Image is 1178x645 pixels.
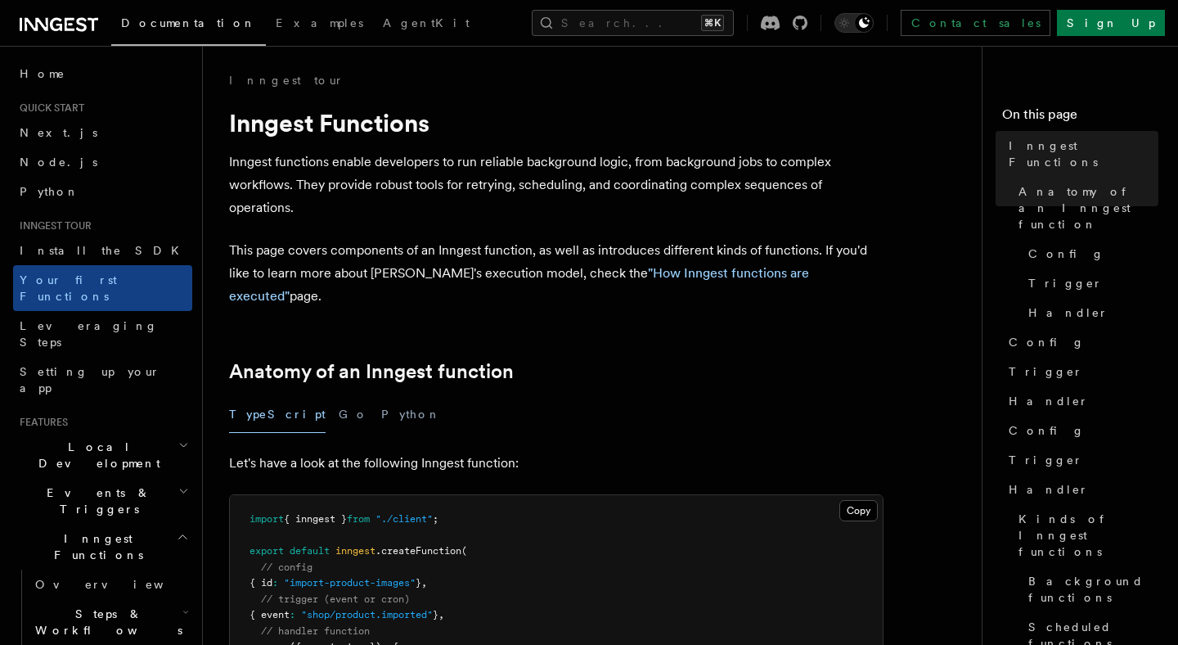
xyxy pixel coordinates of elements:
[1002,105,1158,131] h4: On this page
[1012,177,1158,239] a: Anatomy of an Inngest function
[229,360,514,383] a: Anatomy of an Inngest function
[290,545,330,557] span: default
[1009,452,1083,468] span: Trigger
[266,5,373,44] a: Examples
[229,396,326,433] button: TypeScript
[834,13,874,33] button: Toggle dark mode
[1028,246,1104,262] span: Config
[284,577,416,589] span: "import-product-images"
[701,15,724,31] kbd: ⌘K
[461,545,467,557] span: (
[383,16,470,29] span: AgentKit
[13,357,192,403] a: Setting up your app
[13,439,178,471] span: Local Development
[13,59,192,88] a: Home
[433,609,438,620] span: }
[111,5,266,46] a: Documentation
[1002,386,1158,416] a: Handler
[1002,475,1158,504] a: Handler
[1022,268,1158,298] a: Trigger
[421,577,427,589] span: ,
[1028,304,1108,321] span: Handler
[1012,504,1158,566] a: Kinds of Inngest functions
[250,577,272,589] span: { id
[250,513,284,525] span: import
[1028,573,1158,606] span: Background functions
[13,118,192,147] a: Next.js
[1009,393,1089,409] span: Handler
[13,524,192,570] button: Inngest Functions
[229,72,344,88] a: Inngest tour
[13,416,68,429] span: Features
[347,513,370,525] span: from
[13,236,192,265] a: Install the SDK
[250,609,290,620] span: { event
[1018,183,1158,232] span: Anatomy of an Inngest function
[1002,445,1158,475] a: Trigger
[13,177,192,206] a: Python
[1022,239,1158,268] a: Config
[1018,511,1158,560] span: Kinds of Inngest functions
[375,513,433,525] span: "./client"
[29,606,182,638] span: Steps & Workflows
[290,609,295,620] span: :
[20,365,160,395] span: Setting up your app
[375,545,461,557] span: .createFunction
[1009,422,1085,439] span: Config
[381,396,441,433] button: Python
[1022,298,1158,327] a: Handler
[229,151,883,219] p: Inngest functions enable developers to run reliable background logic, from background jobs to com...
[261,625,370,637] span: // handler function
[339,396,368,433] button: Go
[532,10,734,36] button: Search...⌘K
[13,530,177,563] span: Inngest Functions
[1002,357,1158,386] a: Trigger
[13,101,84,115] span: Quick start
[1022,566,1158,612] a: Background functions
[20,244,189,257] span: Install the SDK
[272,577,278,589] span: :
[29,599,192,645] button: Steps & Workflows
[20,126,97,139] span: Next.js
[13,478,192,524] button: Events & Triggers
[335,545,375,557] span: inngest
[1002,327,1158,357] a: Config
[1009,138,1158,170] span: Inngest Functions
[1002,131,1158,177] a: Inngest Functions
[373,5,479,44] a: AgentKit
[13,485,178,517] span: Events & Triggers
[20,185,79,198] span: Python
[13,147,192,177] a: Node.js
[1002,416,1158,445] a: Config
[13,432,192,478] button: Local Development
[438,609,444,620] span: ,
[35,578,204,591] span: Overview
[301,609,433,620] span: "shop/product.imported"
[276,16,363,29] span: Examples
[433,513,438,525] span: ;
[229,108,883,138] h1: Inngest Functions
[1009,334,1085,350] span: Config
[1009,481,1089,498] span: Handler
[416,577,421,589] span: }
[901,10,1050,36] a: Contact sales
[20,273,117,303] span: Your first Functions
[229,239,883,308] p: This page covers components of an Inngest function, as well as introduces different kinds of func...
[839,500,878,521] button: Copy
[261,593,410,605] span: // trigger (event or cron)
[20,319,158,349] span: Leveraging Steps
[13,311,192,357] a: Leveraging Steps
[13,265,192,311] a: Your first Functions
[1028,275,1103,291] span: Trigger
[1057,10,1165,36] a: Sign Up
[13,219,92,232] span: Inngest tour
[1009,363,1083,380] span: Trigger
[261,562,312,573] span: // config
[29,570,192,599] a: Overview
[250,545,284,557] span: export
[20,65,65,82] span: Home
[284,513,347,525] span: { inngest }
[229,452,883,475] p: Let's have a look at the following Inngest function:
[20,156,97,169] span: Node.js
[121,16,256,29] span: Documentation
